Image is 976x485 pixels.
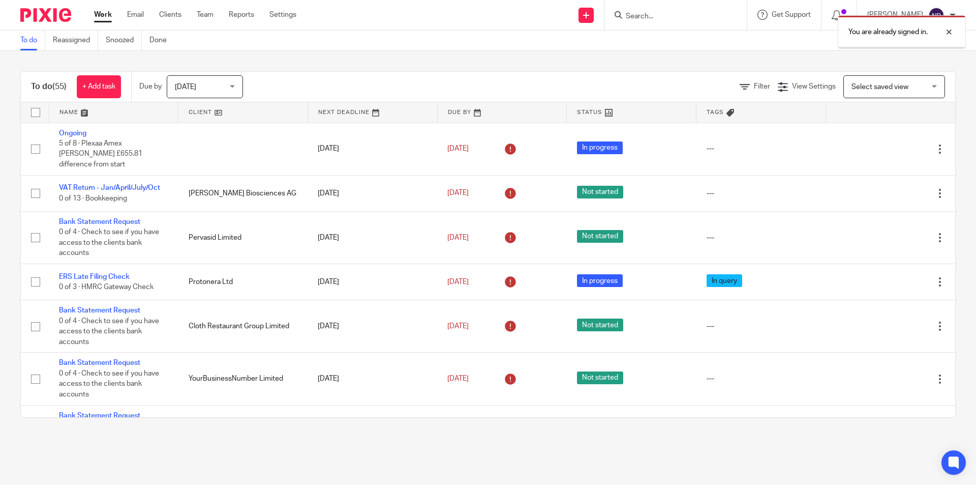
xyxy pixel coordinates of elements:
span: [DATE] [447,375,469,382]
span: 0 of 4 · Check to see if you have access to the clients bank accounts [59,370,159,398]
span: Not started [577,186,623,198]
td: Cloth Restaurant Group Limited [178,300,308,353]
td: [DATE] [308,123,437,175]
a: Reassigned [53,31,98,50]
h1: To do [31,81,67,92]
a: Snoozed [106,31,142,50]
td: [DATE] [308,211,437,264]
td: [DATE] [308,405,437,458]
span: In query [707,274,742,287]
a: Reports [229,10,254,20]
span: [DATE] [175,83,196,91]
a: Bank Statement Request [59,218,140,225]
div: --- [707,374,816,384]
a: Bank Statement Request [59,412,140,419]
span: Not started [577,230,623,243]
p: You are already signed in. [848,27,928,37]
td: Noble Projects [178,405,308,458]
span: [DATE] [447,190,469,197]
span: [DATE] [447,234,469,241]
span: 0 of 13 · Bookkeeping [59,195,127,202]
span: [DATE] [447,145,469,152]
a: Done [149,31,174,50]
td: Pervasid Limited [178,211,308,264]
span: Not started [577,372,623,384]
a: Bank Statement Request [59,307,140,314]
p: Due by [139,81,162,92]
td: [PERSON_NAME] Biosciences AG [178,175,308,211]
a: To do [20,31,45,50]
span: 5 of 8 · Plexaa Amex [PERSON_NAME] £655.81 difference from start [59,140,142,168]
span: [DATE] [447,323,469,330]
td: [DATE] [308,353,437,405]
span: 0 of 4 · Check to see if you have access to the clients bank accounts [59,229,159,257]
span: (55) [52,82,67,91]
a: Bank Statement Request [59,359,140,366]
span: Tags [707,109,724,115]
img: svg%3E [928,7,944,23]
a: ERS Late Filing Check [59,273,130,280]
td: [DATE] [308,175,437,211]
a: Email [127,10,144,20]
div: --- [707,188,816,198]
span: Filter [754,83,770,90]
span: In progress [577,274,623,287]
td: YourBusinessNumber Limited [178,353,308,405]
span: View Settings [792,83,836,90]
span: Not started [577,319,623,331]
td: [DATE] [308,264,437,300]
td: [DATE] [308,300,437,353]
div: --- [707,321,816,331]
a: Settings [269,10,296,20]
span: In progress [577,141,623,154]
a: Work [94,10,112,20]
a: Team [197,10,213,20]
td: Protonera Ltd [178,264,308,300]
span: Select saved view [851,83,908,91]
a: Ongoing [59,130,86,137]
div: --- [707,144,816,154]
div: --- [707,233,816,243]
a: Clients [159,10,181,20]
img: Pixie [20,8,71,22]
span: 0 of 3 · HMRC Gateway Check [59,283,154,291]
a: VAT Return - Jan/April/July/Oct [59,184,160,191]
span: 0 of 4 · Check to see if you have access to the clients bank accounts [59,318,159,346]
a: + Add task [77,75,121,98]
span: [DATE] [447,278,469,286]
